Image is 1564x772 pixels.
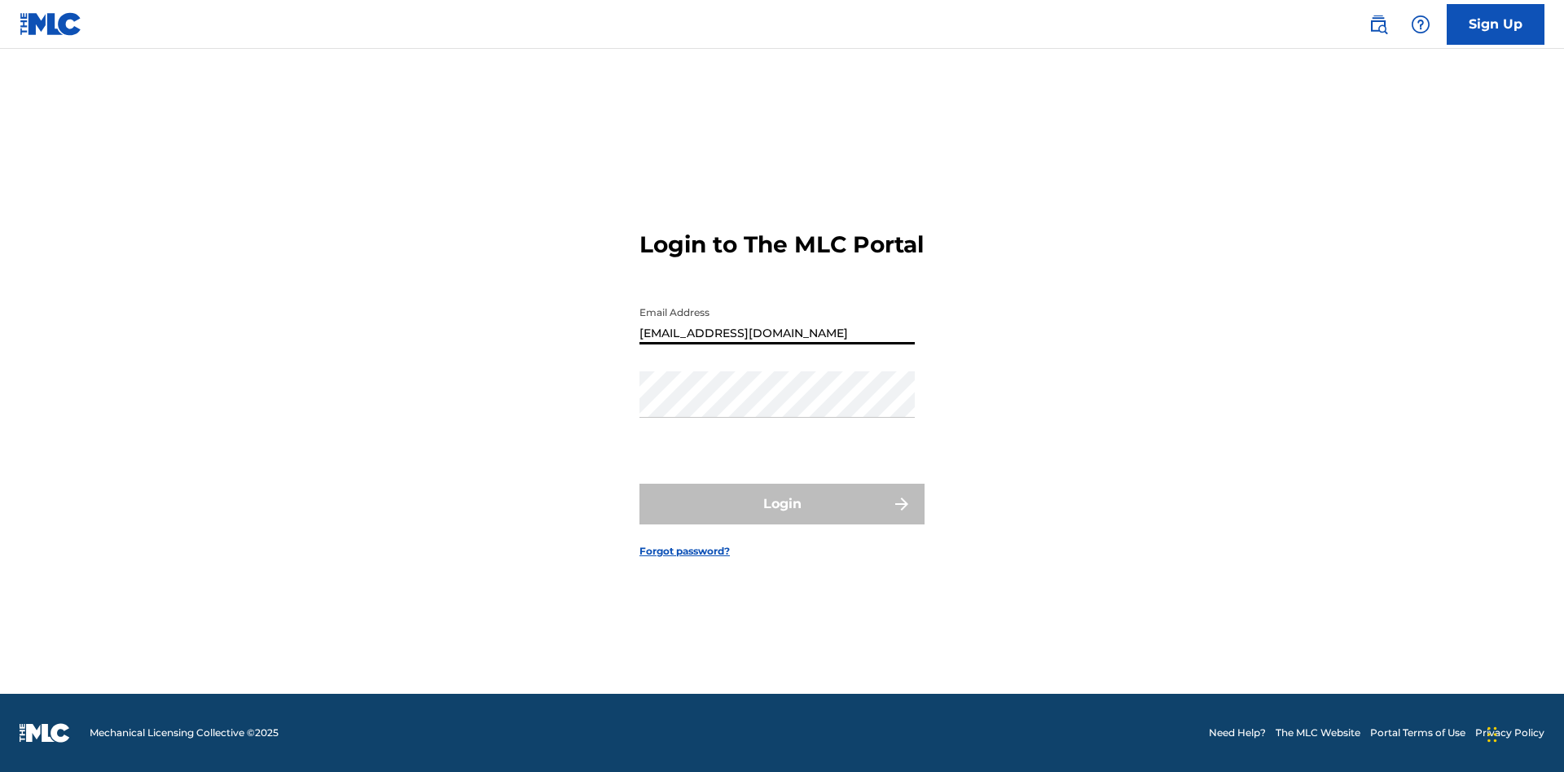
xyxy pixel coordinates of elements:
[20,723,70,743] img: logo
[1362,8,1395,41] a: Public Search
[1475,726,1544,740] a: Privacy Policy
[1487,710,1497,759] div: Drag
[90,726,279,740] span: Mechanical Licensing Collective © 2025
[639,230,924,259] h3: Login to The MLC Portal
[1483,694,1564,772] iframe: Chat Widget
[1368,15,1388,34] img: search
[639,544,730,559] a: Forgot password?
[20,12,82,36] img: MLC Logo
[1411,15,1430,34] img: help
[1276,726,1360,740] a: The MLC Website
[1209,726,1266,740] a: Need Help?
[1404,8,1437,41] div: Help
[1370,726,1465,740] a: Portal Terms of Use
[1447,4,1544,45] a: Sign Up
